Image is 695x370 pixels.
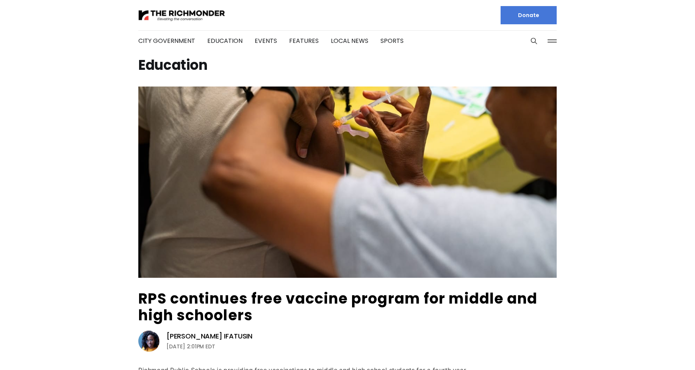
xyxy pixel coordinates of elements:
a: Features [289,36,319,45]
a: Education [207,36,243,45]
button: Search this site [528,35,540,47]
a: Sports [380,36,404,45]
time: [DATE] 2:01PM EDT [166,342,215,351]
iframe: portal-trigger [631,333,695,370]
a: [PERSON_NAME] Ifatusin [166,332,252,341]
h1: Education [138,59,557,71]
a: Donate [501,6,557,24]
img: Victoria A. Ifatusin [138,331,160,352]
a: Events [255,36,277,45]
img: RPS continues free vaccine program for middle and high schoolers [138,87,557,278]
a: City Government [138,36,195,45]
img: The Richmonder [138,9,225,22]
a: RPS continues free vaccine program for middle and high schoolers [138,288,537,325]
a: Local News [331,36,368,45]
